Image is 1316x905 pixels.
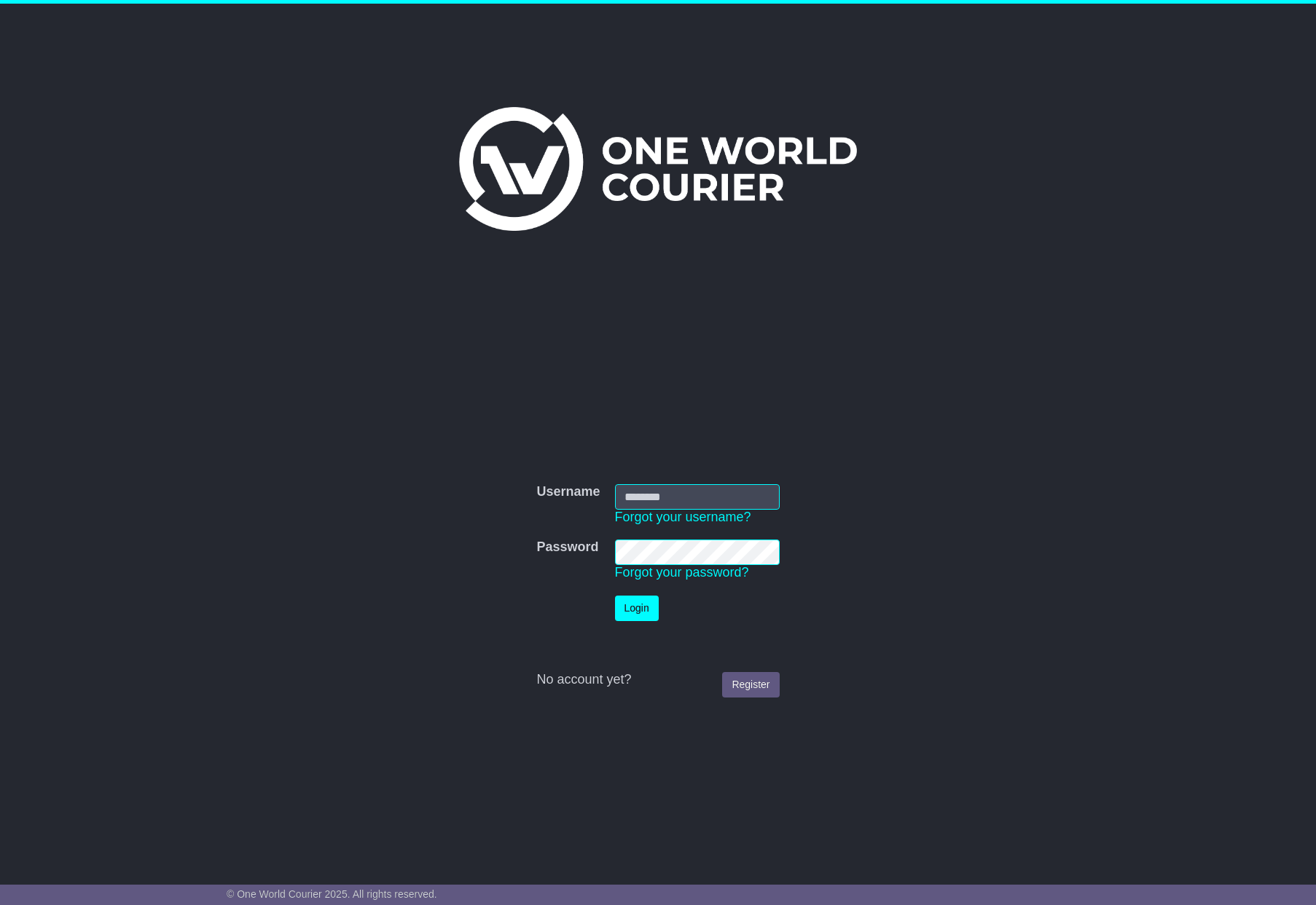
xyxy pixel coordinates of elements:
a: Register [722,672,779,697]
label: Username [536,484,600,500]
label: Password [536,540,598,556]
a: Forgot your username? [615,510,751,524]
div: No account yet? [536,672,779,688]
img: One World [459,107,857,231]
a: Forgot your password? [615,565,749,580]
button: Login [615,596,659,621]
span: © One World Courier 2025. All rights reserved. [227,888,437,900]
